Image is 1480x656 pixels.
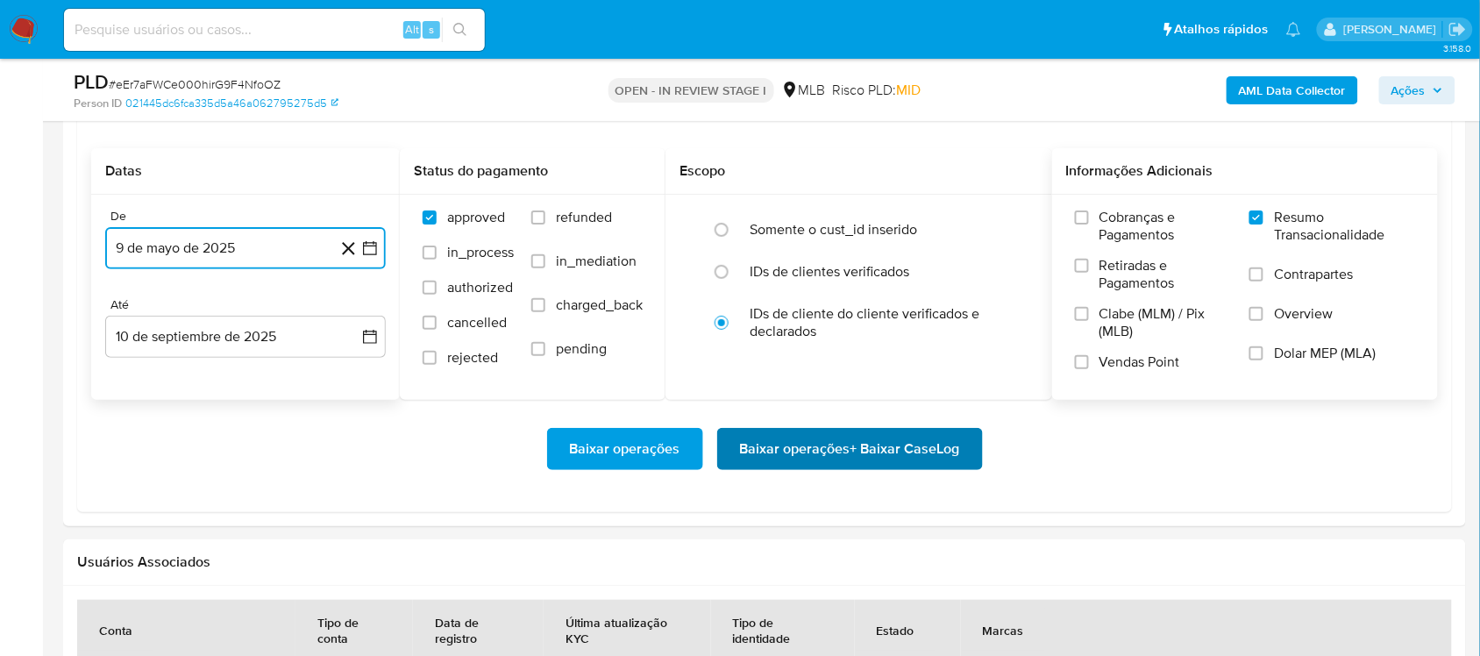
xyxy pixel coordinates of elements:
b: Person ID [74,96,122,111]
b: AML Data Collector [1239,76,1346,104]
button: Ações [1379,76,1455,104]
p: OPEN - IN REVIEW STAGE I [608,78,774,103]
h2: Usuários Associados [77,553,1452,571]
span: MID [897,80,921,100]
span: s [429,21,434,38]
b: PLD [74,68,109,96]
span: Risco PLD: [833,81,921,100]
a: 021445dc6fca335d5a46a062795275d5 [125,96,338,111]
input: Pesquise usuários ou casos... [64,18,485,41]
button: search-icon [442,18,478,42]
span: Ações [1391,76,1426,104]
span: Alt [405,21,419,38]
button: AML Data Collector [1227,76,1358,104]
a: Notificações [1286,22,1301,37]
p: sara.carvalhaes@mercadopago.com.br [1343,21,1442,38]
span: # eEr7aFWCe000hirG9F4NfoOZ [109,75,281,93]
span: Atalhos rápidos [1175,20,1269,39]
a: Sair [1448,20,1467,39]
span: 3.158.0 [1443,41,1471,55]
div: MLB [781,81,826,100]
